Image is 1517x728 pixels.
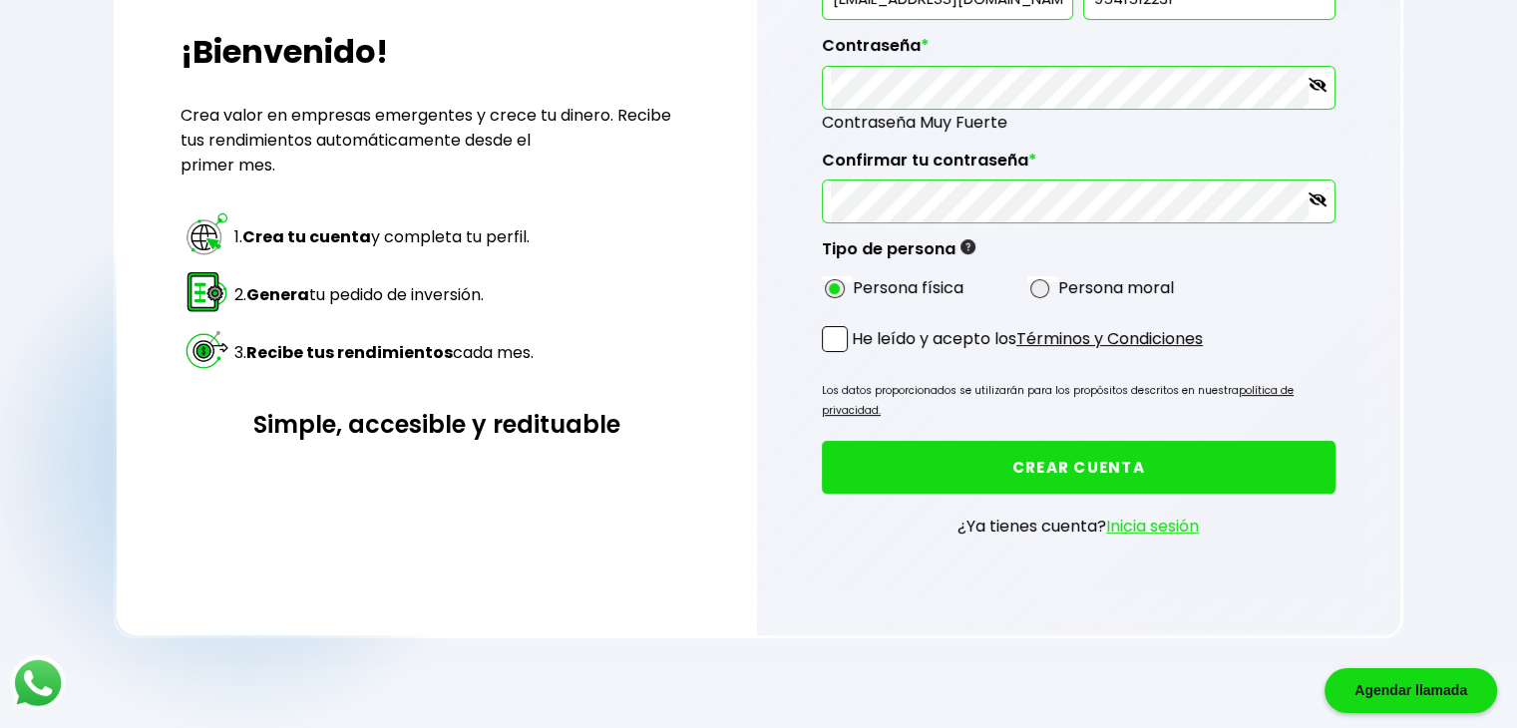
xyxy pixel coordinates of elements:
[853,275,963,300] label: Persona física
[1016,327,1203,350] a: Términos y Condiciones
[822,383,1294,418] a: política de privacidad.
[957,514,1199,539] p: ¿Ya tienes cuenta?
[822,110,1335,135] span: Contraseña Muy Fuerte
[822,441,1335,494] button: CREAR CUENTA
[233,325,535,381] td: 3. cada mes.
[181,103,692,178] p: Crea valor en empresas emergentes y crece tu dinero. Recibe tus rendimientos automáticamente desd...
[184,268,230,315] img: paso 2
[1106,515,1199,538] a: Inicia sesión
[822,239,975,269] label: Tipo de persona
[1325,668,1497,713] div: Agendar llamada
[181,28,692,76] h2: ¡Bienvenido!
[184,326,230,373] img: paso 3
[10,655,66,711] img: logos_whatsapp-icon.242b2217.svg
[1058,275,1174,300] label: Persona moral
[242,225,371,248] strong: Crea tu cuenta
[181,407,692,442] h3: Simple, accesible y redituable
[822,151,1335,181] label: Confirmar tu contraseña
[246,341,453,364] strong: Recibe tus rendimientos
[960,239,975,254] img: gfR76cHglkPwleuBLjWdxeZVvX9Wp6JBDmjRYY8JYDQn16A2ICN00zLTgIroGa6qie5tIuWH7V3AapTKqzv+oMZsGfMUqL5JM...
[233,209,535,265] td: 1. y completa tu perfil.
[233,267,535,323] td: 2. tu pedido de inversión.
[184,210,230,257] img: paso 1
[852,326,1203,351] p: He leído y acepto los
[822,36,1335,66] label: Contraseña
[246,283,309,306] strong: Genera
[822,381,1335,421] p: Los datos proporcionados se utilizarán para los propósitos descritos en nuestra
